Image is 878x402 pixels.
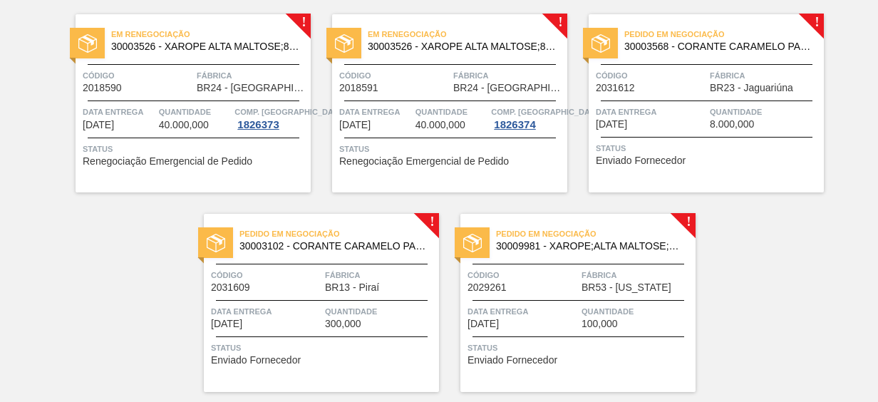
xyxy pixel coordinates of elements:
[335,34,353,53] img: status
[211,282,250,293] span: 2031609
[83,83,122,93] span: 2018590
[339,142,564,156] span: Status
[710,68,820,83] span: Fábrica
[83,156,252,167] span: Renegociação Emergencial de Pedido
[325,268,435,282] span: Fábrica
[710,83,793,93] span: BR23 - Jaguariúna
[207,234,225,252] img: status
[596,155,686,166] span: Enviado Fornecedor
[582,319,618,329] span: 100,000
[78,34,97,53] img: status
[339,105,412,119] span: Data entrega
[111,27,311,41] span: Em renegociação
[211,319,242,329] span: 24/09/2025
[182,214,439,392] a: !statusPedido em Negociação30003102 - CORANTE CARAMELO PARA BLACK;25KGCódigo2031609FábricaBR13 - ...
[325,282,379,293] span: BR13 - Piraí
[339,68,450,83] span: Código
[439,214,696,392] a: !statusPedido em Negociação30009981 - XAROPE;ALTA MALTOSE;DESIDRATADO;SACO;25KCódigo2029261Fábric...
[582,268,692,282] span: Fábrica
[159,105,232,119] span: Quantidade
[83,105,155,119] span: Data entrega
[453,83,564,93] span: BR24 - Ponta Grossa
[83,142,307,156] span: Status
[491,105,601,119] span: Comp. Carga
[496,227,696,241] span: Pedido em Negociação
[211,268,321,282] span: Código
[325,319,361,329] span: 300,000
[596,68,706,83] span: Código
[234,105,345,119] span: Comp. Carga
[83,120,114,130] span: 03/09/2025
[468,282,507,293] span: 2029261
[710,105,820,119] span: Quantidade
[325,304,435,319] span: Quantidade
[624,41,812,52] span: 30003568 - CORANTE CARAMELO PARA BLACK;IBC;CORANTE
[468,304,578,319] span: Data entrega
[311,14,567,192] a: !statusEm renegociação30003526 - XAROPE ALTA MALTOSE;82%;;Código2018591FábricaBR24 - [GEOGRAPHIC_...
[239,241,428,252] span: 30003102 - CORANTE CARAMELO PARA BLACK;25KG
[596,83,635,93] span: 2031612
[596,141,820,155] span: Status
[596,119,627,130] span: 22/09/2025
[339,83,378,93] span: 2018591
[468,341,692,355] span: Status
[592,34,610,53] img: status
[234,105,307,130] a: Comp. [GEOGRAPHIC_DATA]1826373
[54,14,311,192] a: !statusEm renegociação30003526 - XAROPE ALTA MALTOSE;82%;;Código2018590FábricaBR24 - [GEOGRAPHIC_...
[83,68,193,83] span: Código
[211,304,321,319] span: Data entrega
[582,304,692,319] span: Quantidade
[415,120,465,130] span: 40.000,000
[234,119,282,130] div: 1826373
[468,268,578,282] span: Código
[468,355,557,366] span: Enviado Fornecedor
[710,119,754,130] span: 8.000,000
[491,119,538,130] div: 1826374
[468,319,499,329] span: 26/09/2025
[415,105,488,119] span: Quantidade
[339,120,371,130] span: 03/09/2025
[496,241,684,252] span: 30009981 - XAROPE;ALTA MALTOSE;DESIDRATADO;SACO;25K
[197,68,307,83] span: Fábrica
[339,156,509,167] span: Renegociação Emergencial de Pedido
[624,27,824,41] span: Pedido em Negociação
[111,41,299,52] span: 30003526 - XAROPE ALTA MALTOSE;82%;;
[453,68,564,83] span: Fábrica
[368,27,567,41] span: Em renegociação
[239,227,439,241] span: Pedido em Negociação
[211,341,435,355] span: Status
[491,105,564,130] a: Comp. [GEOGRAPHIC_DATA]1826374
[463,234,482,252] img: status
[596,105,706,119] span: Data entrega
[159,120,209,130] span: 40.000,000
[368,41,556,52] span: 30003526 - XAROPE ALTA MALTOSE;82%;;
[582,282,671,293] span: BR53 - Colorado
[211,355,301,366] span: Enviado Fornecedor
[197,83,307,93] span: BR24 - Ponta Grossa
[567,14,824,192] a: !statusPedido em Negociação30003568 - CORANTE CARAMELO PARA BLACK;IBC;CORANTECódigo2031612Fábrica...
